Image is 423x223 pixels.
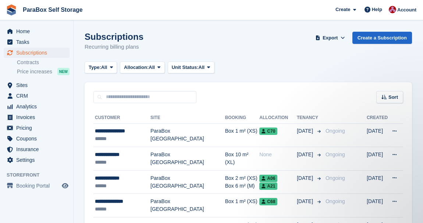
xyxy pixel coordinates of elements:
span: Home [16,26,60,36]
span: Sort [388,94,398,101]
span: Price increases [17,68,52,75]
a: Contracts [17,59,70,66]
a: menu [4,80,70,90]
span: Settings [16,155,60,165]
span: [DATE] [297,151,314,158]
a: menu [4,144,70,154]
th: Allocation [259,112,297,124]
span: Ongoing [326,151,345,157]
a: menu [4,133,70,144]
td: [DATE] [367,123,388,147]
a: Preview store [61,181,70,190]
span: Subscriptions [16,48,60,58]
span: Invoices [16,112,60,122]
span: Sites [16,80,60,90]
th: Customer [93,112,150,124]
a: menu [4,155,70,165]
a: menu [4,91,70,101]
th: Booking [225,112,260,124]
p: Recurring billing plans [85,43,143,51]
button: Type: All [85,62,117,74]
img: stora-icon-8386f47178a22dfd0bd8f6a31ec36ba5ce8667c1dd55bd0f319d3a0aa187defe.svg [6,4,17,15]
span: Pricing [16,123,60,133]
span: All [101,64,107,71]
th: Created [367,112,388,124]
span: Unit Status: [172,64,199,71]
a: menu [4,181,70,191]
span: Type: [89,64,101,71]
td: [DATE] [367,147,388,171]
span: A06 [259,175,277,182]
span: Tasks [16,37,60,47]
span: C68 [259,198,277,205]
span: Ongoing [326,128,345,134]
td: ParaBox [GEOGRAPHIC_DATA] [150,170,225,194]
span: C70 [259,128,277,135]
button: Export [314,32,346,44]
a: menu [4,112,70,122]
td: Box 10 m² (XL) [225,147,260,171]
img: Yan Grandjean [389,6,396,13]
span: Account [397,6,416,14]
span: Export [323,34,338,42]
span: A21 [259,182,277,190]
span: All [149,64,155,71]
td: ParaBox [GEOGRAPHIC_DATA] [150,123,225,147]
div: NEW [57,68,70,75]
td: Box 1 m² (XS) [225,194,260,217]
span: Help [372,6,382,13]
a: menu [4,48,70,58]
div: None [259,151,297,158]
td: Box 2 m² (XS) Box 6 m² (M) [225,170,260,194]
a: menu [4,101,70,112]
h1: Subscriptions [85,32,143,42]
a: Price increases NEW [17,67,70,76]
a: menu [4,123,70,133]
a: ParaBox Self Storage [20,4,86,16]
span: CRM [16,91,60,101]
span: Analytics [16,101,60,112]
th: Site [150,112,225,124]
td: Box 1 m² (XS) [225,123,260,147]
span: Create [335,6,350,13]
span: Booking Portal [16,181,60,191]
span: Insurance [16,144,60,154]
a: menu [4,37,70,47]
th: Tenancy [297,112,323,124]
td: ParaBox [GEOGRAPHIC_DATA] [150,194,225,217]
button: Allocation: All [120,62,165,74]
span: [DATE] [297,127,314,135]
button: Unit Status: All [168,62,214,74]
span: Coupons [16,133,60,144]
a: menu [4,26,70,36]
span: Allocation: [124,64,149,71]
span: Storefront [7,171,73,179]
span: All [199,64,205,71]
td: ParaBox [GEOGRAPHIC_DATA] [150,147,225,171]
a: Create a Subscription [352,32,412,44]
